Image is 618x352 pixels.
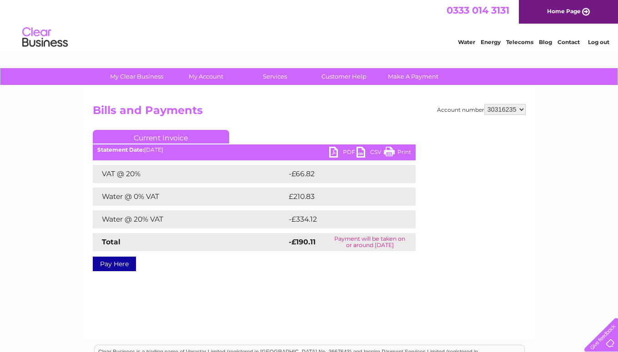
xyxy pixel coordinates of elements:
td: Water @ 0% VAT [93,188,286,206]
a: PDF [329,147,357,160]
a: Water [458,39,475,45]
a: My Account [168,68,243,85]
div: Account number [437,104,526,115]
td: £210.83 [286,188,399,206]
a: My Clear Business [99,68,174,85]
td: Payment will be taken on or around [DATE] [324,233,416,251]
a: Log out [588,39,609,45]
a: 0333 014 3131 [447,5,509,16]
a: Blog [539,39,552,45]
img: logo.png [22,24,68,51]
a: Make A Payment [376,68,451,85]
a: Pay Here [93,257,136,271]
a: CSV [357,147,384,160]
a: Contact [558,39,580,45]
div: Clear Business is a trading name of Verastar Limited (registered in [GEOGRAPHIC_DATA] No. 3667643... [95,5,524,44]
td: -£66.82 [286,165,399,183]
div: [DATE] [93,147,416,153]
b: Statement Date: [97,146,144,153]
h2: Bills and Payments [93,104,526,121]
a: Services [237,68,312,85]
td: Water @ 20% VAT [93,210,286,228]
td: -£334.12 [286,210,400,228]
strong: -£190.11 [289,238,316,246]
a: Current Invoice [93,130,229,144]
a: Telecoms [506,39,533,45]
a: Customer Help [306,68,382,85]
strong: Total [102,238,121,246]
a: Energy [481,39,501,45]
a: Print [384,147,411,160]
td: VAT @ 20% [93,165,286,183]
